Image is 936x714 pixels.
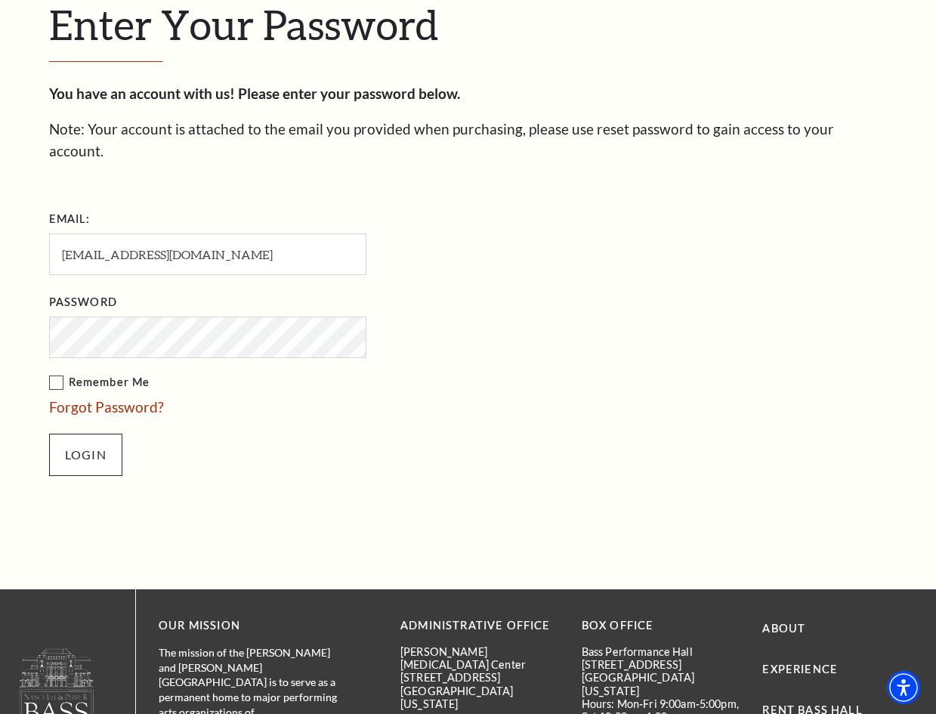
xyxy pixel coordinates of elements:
[49,119,888,162] p: Note: Your account is attached to the email you provided when purchasing, please use reset passwo...
[582,671,740,697] p: [GEOGRAPHIC_DATA][US_STATE]
[762,663,838,675] a: Experience
[582,645,740,658] p: Bass Performance Hall
[49,398,164,416] a: Forgot Password?
[582,617,740,635] p: BOX OFFICE
[400,671,559,684] p: [STREET_ADDRESS]
[49,373,517,392] label: Remember Me
[887,671,920,704] div: Accessibility Menu
[582,658,740,671] p: [STREET_ADDRESS]
[238,85,460,102] strong: Please enter your password below.
[49,85,235,102] strong: You have an account with us!
[400,645,559,672] p: [PERSON_NAME][MEDICAL_DATA] Center
[400,617,559,635] p: Administrative Office
[49,293,117,312] label: Password
[400,685,559,711] p: [GEOGRAPHIC_DATA][US_STATE]
[49,434,122,476] input: Submit button
[159,617,348,635] p: OUR MISSION
[49,233,366,275] input: Required
[762,622,805,635] a: About
[49,210,91,229] label: Email:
